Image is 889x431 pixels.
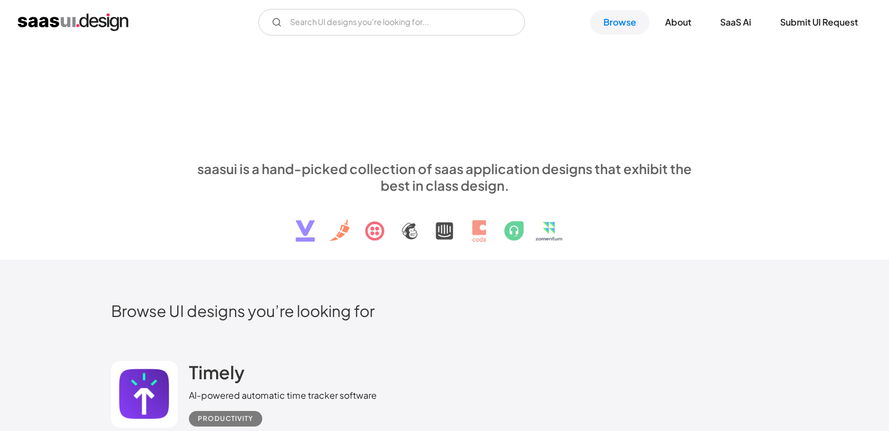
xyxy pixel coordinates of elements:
[18,13,128,31] a: home
[276,194,613,251] img: text, icon, saas logo
[111,301,778,320] h2: Browse UI designs you’re looking for
[189,64,700,150] h1: Explore SaaS UI design patterns & interactions.
[189,160,700,194] div: saasui is a hand-picked collection of saas application designs that exhibit the best in class des...
[198,412,253,425] div: Productivity
[258,9,525,36] input: Search UI designs you're looking for...
[767,10,871,34] a: Submit UI Request
[258,9,525,36] form: Email Form
[652,10,705,34] a: About
[189,361,244,383] h2: Timely
[707,10,765,34] a: SaaS Ai
[189,361,244,389] a: Timely
[590,10,650,34] a: Browse
[189,389,377,402] div: AI-powered automatic time tracker software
